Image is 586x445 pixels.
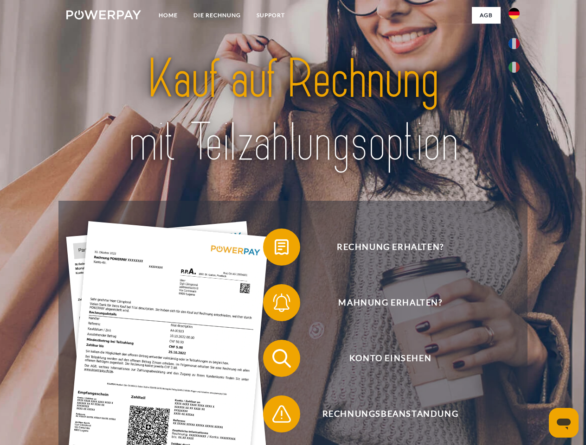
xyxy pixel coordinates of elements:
[270,291,293,314] img: qb_bell.svg
[376,23,501,40] a: AGB (Kauf auf Rechnung)
[509,8,520,19] img: de
[277,229,504,266] span: Rechnung erhalten?
[549,408,579,438] iframe: Schaltfläche zum Öffnen des Messaging-Fensters
[277,340,504,377] span: Konto einsehen
[263,229,504,266] button: Rechnung erhalten?
[472,7,501,24] a: agb
[509,38,520,49] img: fr
[509,62,520,73] img: it
[270,235,293,259] img: qb_bill.svg
[277,395,504,432] span: Rechnungsbeanstandung
[66,10,141,19] img: logo-powerpay-white.svg
[277,284,504,321] span: Mahnung erhalten?
[270,402,293,426] img: qb_warning.svg
[249,7,293,24] a: SUPPORT
[263,395,504,432] button: Rechnungsbeanstandung
[89,44,497,178] img: title-powerpay_de.svg
[509,86,520,97] img: en
[270,347,293,370] img: qb_search.svg
[263,340,504,377] button: Konto einsehen
[186,7,249,24] a: DIE RECHNUNG
[263,284,504,321] button: Mahnung erhalten?
[151,7,186,24] a: Home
